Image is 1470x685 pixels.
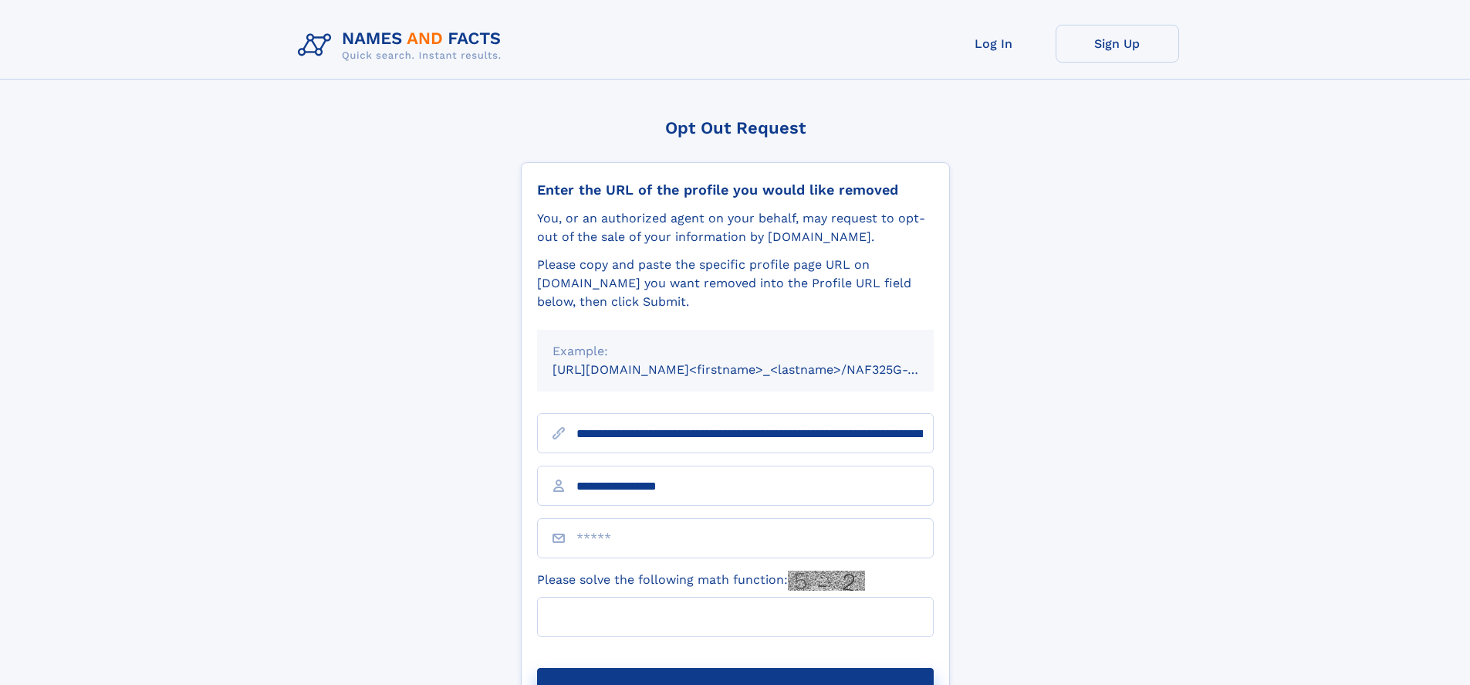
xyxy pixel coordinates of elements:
div: You, or an authorized agent on your behalf, may request to opt-out of the sale of your informatio... [537,209,934,246]
div: Opt Out Request [521,118,950,137]
div: Example: [553,342,918,361]
small: [URL][DOMAIN_NAME]<firstname>_<lastname>/NAF325G-xxxxxxxx [553,362,963,377]
div: Enter the URL of the profile you would like removed [537,181,934,198]
a: Sign Up [1056,25,1179,63]
img: Logo Names and Facts [292,25,514,66]
div: Please copy and paste the specific profile page URL on [DOMAIN_NAME] you want removed into the Pr... [537,256,934,311]
label: Please solve the following math function: [537,571,865,591]
a: Log In [932,25,1056,63]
